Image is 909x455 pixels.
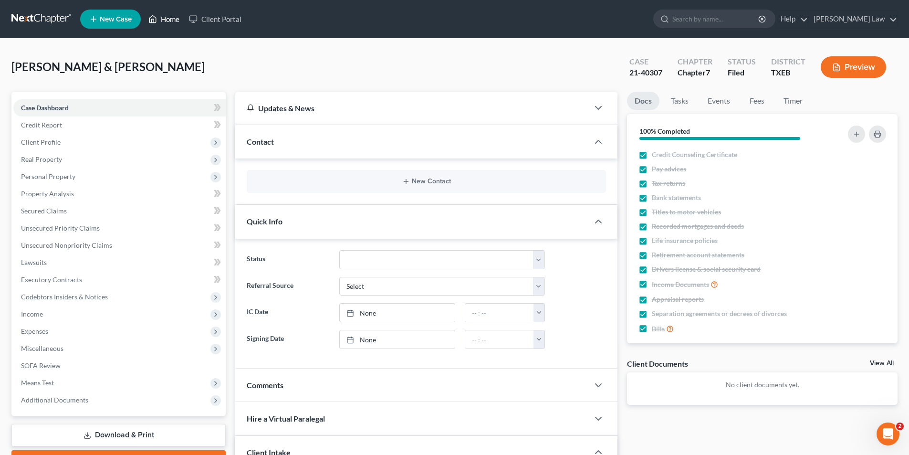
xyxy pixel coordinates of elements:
[896,423,904,430] span: 2
[663,92,696,110] a: Tasks
[21,327,48,335] span: Expenses
[465,330,534,349] input: -- : --
[652,193,701,202] span: Bank statements
[242,250,334,269] label: Status
[629,56,662,67] div: Case
[776,92,810,110] a: Timer
[652,265,761,274] span: Drivers license & social security card
[11,60,205,74] span: [PERSON_NAME] & [PERSON_NAME]
[21,121,62,129] span: Credit Report
[776,11,808,28] a: Help
[706,68,710,77] span: 7
[652,324,665,334] span: Bills
[247,414,325,423] span: Hire a Virtual Paralegal
[652,179,685,188] span: Tax returns
[652,236,718,245] span: Life insurance policies
[184,11,246,28] a: Client Portal
[13,116,226,134] a: Credit Report
[21,172,75,180] span: Personal Property
[247,103,577,113] div: Updates & News
[21,138,61,146] span: Client Profile
[21,207,67,215] span: Secured Claims
[652,280,709,289] span: Income Documents
[21,241,112,249] span: Unsecured Nonpriority Claims
[13,254,226,271] a: Lawsuits
[242,303,334,322] label: IC Date
[635,380,890,390] p: No client documents yet.
[13,357,226,374] a: SOFA Review
[242,330,334,349] label: Signing Date
[21,224,100,232] span: Unsecured Priority Claims
[672,10,760,28] input: Search by name...
[21,361,61,370] span: SOFA Review
[254,178,598,185] button: New Contact
[21,344,63,352] span: Miscellaneous
[21,379,54,387] span: Means Test
[652,207,721,217] span: Titles to motor vehicles
[870,360,894,367] a: View All
[652,150,737,159] span: Credit Counseling Certificate
[21,258,47,266] span: Lawsuits
[652,309,787,318] span: Separation agreements or decrees of divorces
[21,155,62,163] span: Real Property
[728,67,756,78] div: Filed
[13,220,226,237] a: Unsecured Priority Claims
[144,11,184,28] a: Home
[652,164,686,174] span: Pay advices
[465,304,534,322] input: -- : --
[13,185,226,202] a: Property Analysis
[627,92,659,110] a: Docs
[13,202,226,220] a: Secured Claims
[242,277,334,296] label: Referral Source
[678,56,712,67] div: Chapter
[700,92,738,110] a: Events
[247,381,283,390] span: Comments
[728,56,756,67] div: Status
[639,127,690,135] strong: 100% Completed
[247,217,282,226] span: Quick Info
[652,250,744,260] span: Retirement account statements
[652,222,744,231] span: Recorded mortgages and deeds
[627,359,688,369] div: Client Documents
[100,16,132,23] span: New Case
[21,293,108,301] span: Codebtors Insiders & Notices
[13,271,226,288] a: Executory Contracts
[771,56,805,67] div: District
[11,424,226,446] a: Download & Print
[809,11,897,28] a: [PERSON_NAME] Law
[21,104,69,112] span: Case Dashboard
[13,237,226,254] a: Unsecured Nonpriority Claims
[21,275,82,284] span: Executory Contracts
[652,295,704,304] span: Appraisal reports
[21,310,43,318] span: Income
[629,67,662,78] div: 21-40307
[821,56,886,78] button: Preview
[340,304,455,322] a: None
[678,67,712,78] div: Chapter
[877,423,899,445] iframe: Intercom live chat
[771,67,805,78] div: TXEB
[21,396,88,404] span: Additional Documents
[13,99,226,116] a: Case Dashboard
[742,92,772,110] a: Fees
[247,137,274,146] span: Contact
[21,190,74,198] span: Property Analysis
[340,330,455,349] a: None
